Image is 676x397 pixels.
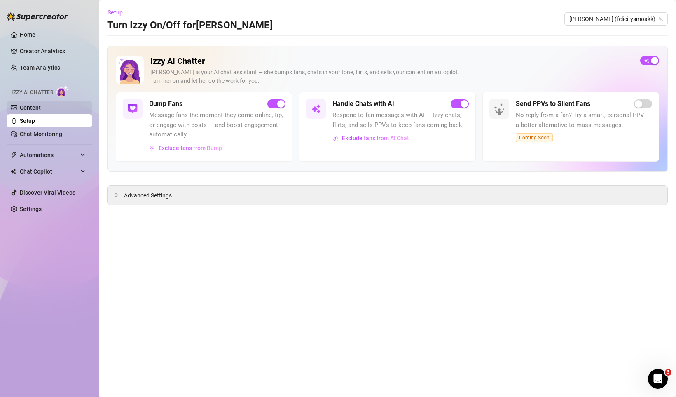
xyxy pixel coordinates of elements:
[114,190,124,200] div: collapsed
[20,64,60,71] a: Team Analytics
[150,68,634,85] div: [PERSON_NAME] is your AI chat assistant — she bumps fans, chats in your tone, flirts, and sells y...
[124,191,172,200] span: Advanced Settings
[20,117,35,124] a: Setup
[11,169,16,174] img: Chat Copilot
[516,99,590,109] h5: Send PPVs to Silent Fans
[149,141,222,155] button: Exclude fans from Bump
[108,9,123,16] span: Setup
[7,12,68,21] img: logo-BBDzfeDw.svg
[20,45,86,58] a: Creator Analytics
[107,19,273,32] h3: Turn Izzy On/Off for [PERSON_NAME]
[150,56,634,66] h2: Izzy AI Chatter
[20,206,42,212] a: Settings
[569,13,663,25] span: Felicity (felicitysmoakk)
[648,369,668,389] iframe: Intercom live chat
[665,369,671,376] span: 3
[658,16,663,21] span: team
[516,133,553,142] span: Coming Soon
[107,6,129,19] button: Setup
[20,165,78,178] span: Chat Copilot
[342,135,409,141] span: Exclude fans from AI Chat
[149,99,182,109] h5: Bump Fans
[20,148,78,162] span: Automations
[333,135,339,141] img: svg%3e
[128,104,138,114] img: svg%3e
[20,104,41,111] a: Content
[20,131,62,137] a: Chat Monitoring
[20,189,75,196] a: Discover Viral Videos
[56,85,69,97] img: AI Chatter
[332,132,409,145] button: Exclude fans from AI Chat
[11,152,17,158] span: thunderbolt
[494,103,507,117] img: silent-fans-ppv-o-N6Mmdf.svg
[516,110,652,130] span: No reply from a fan? Try a smart, personal PPV — a better alternative to mass messages.
[159,145,222,151] span: Exclude fans from Bump
[311,104,321,114] img: svg%3e
[12,89,53,96] span: Izzy AI Chatter
[114,193,119,197] span: collapsed
[150,145,155,151] img: svg%3e
[332,99,394,109] h5: Handle Chats with AI
[20,31,35,38] a: Home
[116,56,144,84] img: Izzy AI Chatter
[149,110,285,140] span: Message fans the moment they come online, tip, or engage with posts — and boost engagement automa...
[332,110,469,130] span: Respond to fan messages with AI — Izzy chats, flirts, and sells PPVs to keep fans coming back.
